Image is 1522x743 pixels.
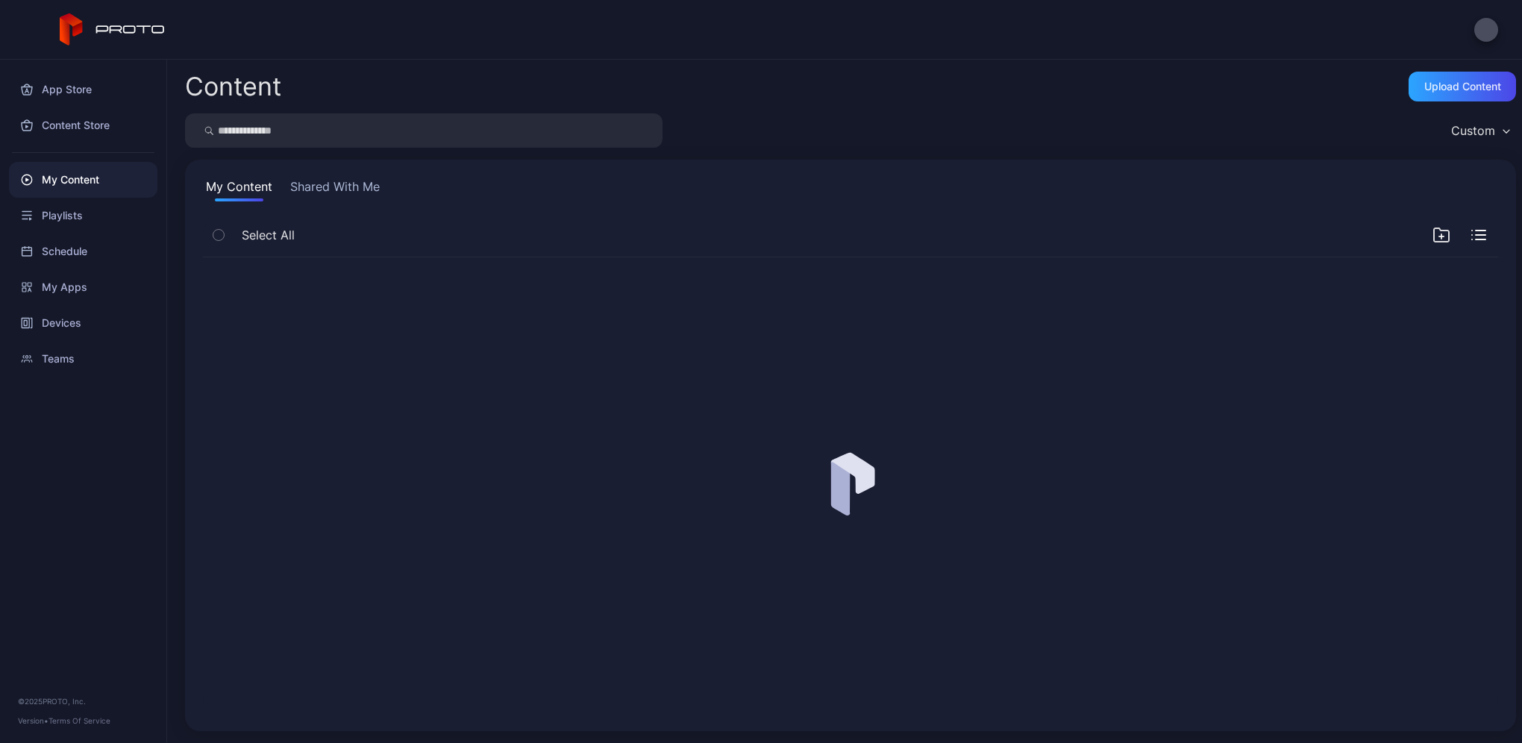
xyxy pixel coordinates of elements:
[9,72,157,107] a: App Store
[48,716,110,725] a: Terms Of Service
[1424,81,1501,93] div: Upload Content
[1451,123,1495,138] div: Custom
[18,716,48,725] span: Version •
[9,269,157,305] a: My Apps
[1444,113,1516,148] button: Custom
[185,74,281,99] div: Content
[9,233,157,269] a: Schedule
[1409,72,1516,101] button: Upload Content
[287,178,383,201] button: Shared With Me
[9,305,157,341] a: Devices
[9,198,157,233] a: Playlists
[9,341,157,377] a: Teams
[9,107,157,143] a: Content Store
[242,226,295,244] span: Select All
[203,178,275,201] button: My Content
[9,162,157,198] a: My Content
[18,695,148,707] div: © 2025 PROTO, Inc.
